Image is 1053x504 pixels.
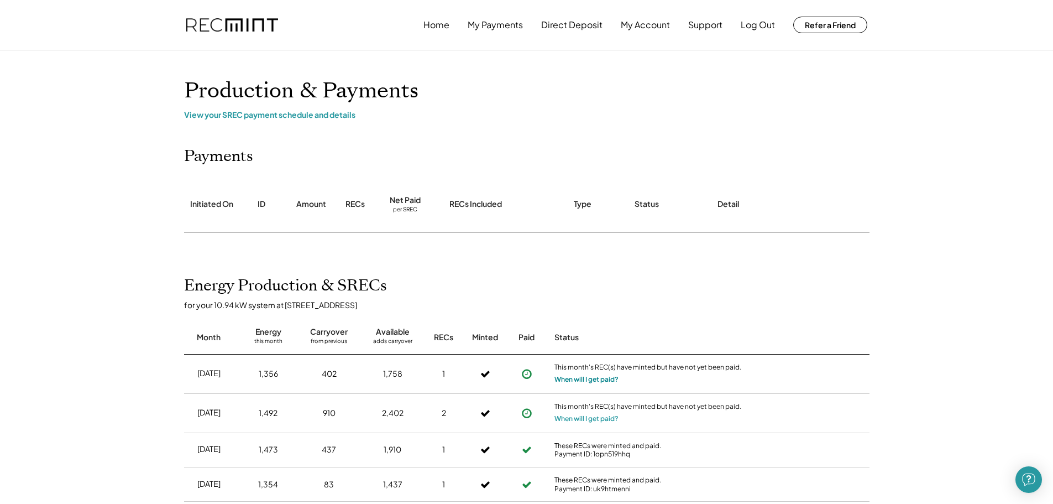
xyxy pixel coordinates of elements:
div: This month's REC(s) have minted but have not yet been paid. [554,363,742,374]
div: 437 [322,444,336,455]
div: View your SREC payment schedule and details [184,110,869,119]
div: Status [554,332,742,343]
div: Amount [296,199,326,210]
div: Open Intercom Messenger [1015,466,1042,493]
div: 910 [323,408,336,419]
h2: Energy Production & SRECs [184,277,387,295]
div: Net Paid [390,195,421,206]
div: for your 10.94 kW system at [STREET_ADDRESS] [184,300,881,310]
div: 402 [322,368,337,380]
div: 2,402 [382,408,404,419]
button: Payment approved, but not yet initiated. [518,366,535,382]
div: 1 [442,444,445,455]
div: Detail [717,199,739,210]
div: 1,910 [384,444,401,455]
h1: Production & Payments [184,78,869,104]
div: 1,354 [258,479,278,490]
div: RECs [345,199,365,210]
div: RECs [434,332,453,343]
div: Status [635,199,659,210]
button: Log Out [741,14,775,36]
div: 1,437 [383,479,402,490]
div: This month's REC(s) have minted but have not yet been paid. [554,402,742,413]
div: this month [254,337,282,349]
div: Type [574,199,591,210]
div: from previous [311,337,347,349]
div: per SREC [393,206,417,214]
div: Minted [472,332,498,343]
div: 1,473 [259,444,278,455]
button: Refer a Friend [793,17,867,33]
div: [DATE] [197,479,221,490]
h2: Payments [184,147,253,166]
button: My Payments [468,14,523,36]
div: Energy [255,326,281,337]
button: When will I get paid? [554,413,619,424]
div: Month [197,332,221,343]
div: 1 [442,368,445,380]
button: Payment approved, but not yet initiated. [518,405,535,422]
div: Paid [518,332,535,343]
div: adds carryover [373,337,412,349]
div: RECs Included [449,199,502,210]
button: My Account [621,14,670,36]
button: When will I get paid? [554,374,619,385]
div: Available [376,326,410,337]
div: Initiated On [190,199,233,210]
img: recmint-logotype%403x.png [186,18,278,32]
div: ID [258,199,265,210]
div: 2 [442,408,446,419]
div: Carryover [310,326,348,337]
div: [DATE] [197,407,221,418]
div: These RECs were minted and paid. Payment ID: 1opn519hhq [554,441,742,459]
div: 1 [442,479,445,490]
div: 83 [324,479,334,490]
button: Home [423,14,449,36]
div: 1,492 [259,408,277,419]
button: Direct Deposit [541,14,603,36]
div: These RECs were minted and paid. Payment ID: uk9htmenni [554,476,742,493]
button: Support [688,14,722,36]
div: [DATE] [197,368,221,379]
div: [DATE] [197,444,221,455]
div: 1,758 [383,368,402,380]
div: 1,356 [259,368,278,380]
